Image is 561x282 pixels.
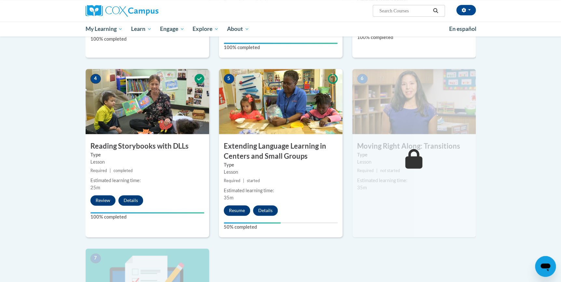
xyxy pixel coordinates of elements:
[81,21,127,36] a: My Learning
[224,43,338,44] div: Your progress
[156,21,189,36] a: Engage
[188,21,223,36] a: Explore
[224,74,234,84] span: 5
[90,35,204,43] label: 100% completed
[223,21,253,36] a: About
[357,74,367,84] span: 6
[535,256,556,277] iframe: Button to launch messaging window
[193,25,219,33] span: Explore
[110,168,111,173] span: |
[253,205,278,216] button: Details
[86,69,209,134] img: Course Image
[219,141,342,161] h3: Extending Language Learning in Centers and Small Groups
[219,69,342,134] img: Course Image
[224,178,240,183] span: Required
[357,158,471,166] div: Lesson
[86,5,209,17] a: Cox Campus
[224,161,338,168] label: Type
[224,168,338,176] div: Lesson
[90,158,204,166] div: Lesson
[431,7,440,15] button: Search
[127,21,156,36] a: Learn
[90,74,101,84] span: 4
[357,151,471,158] label: Type
[243,178,244,183] span: |
[90,213,204,221] label: 100% completed
[224,223,338,231] label: 50% completed
[357,185,367,190] span: 35m
[90,168,107,173] span: Required
[224,222,281,223] div: Your progress
[456,5,476,15] button: Account Settings
[449,25,476,32] span: En español
[90,151,204,158] label: Type
[224,44,338,51] label: 100% completed
[90,195,115,206] button: Review
[160,25,184,33] span: Engage
[352,69,476,134] img: Course Image
[118,195,143,206] button: Details
[224,205,250,216] button: Resume
[227,25,249,33] span: About
[357,177,471,184] div: Estimated learning time:
[85,25,123,33] span: My Learning
[380,168,400,173] span: not started
[86,141,209,151] h3: Reading Storybooks with DLLs
[376,168,378,173] span: |
[357,34,471,41] label: 100% completed
[224,195,234,200] span: 35m
[90,253,101,263] span: 7
[357,168,374,173] span: Required
[90,177,204,184] div: Estimated learning time:
[352,141,476,151] h3: Moving Right Along: Transitions
[224,187,338,194] div: Estimated learning time:
[90,212,204,213] div: Your progress
[379,7,431,15] input: Search Courses
[131,25,152,33] span: Learn
[76,21,486,36] div: Main menu
[445,22,481,36] a: En español
[86,5,158,17] img: Cox Campus
[114,168,133,173] span: completed
[247,178,260,183] span: started
[90,185,100,190] span: 25m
